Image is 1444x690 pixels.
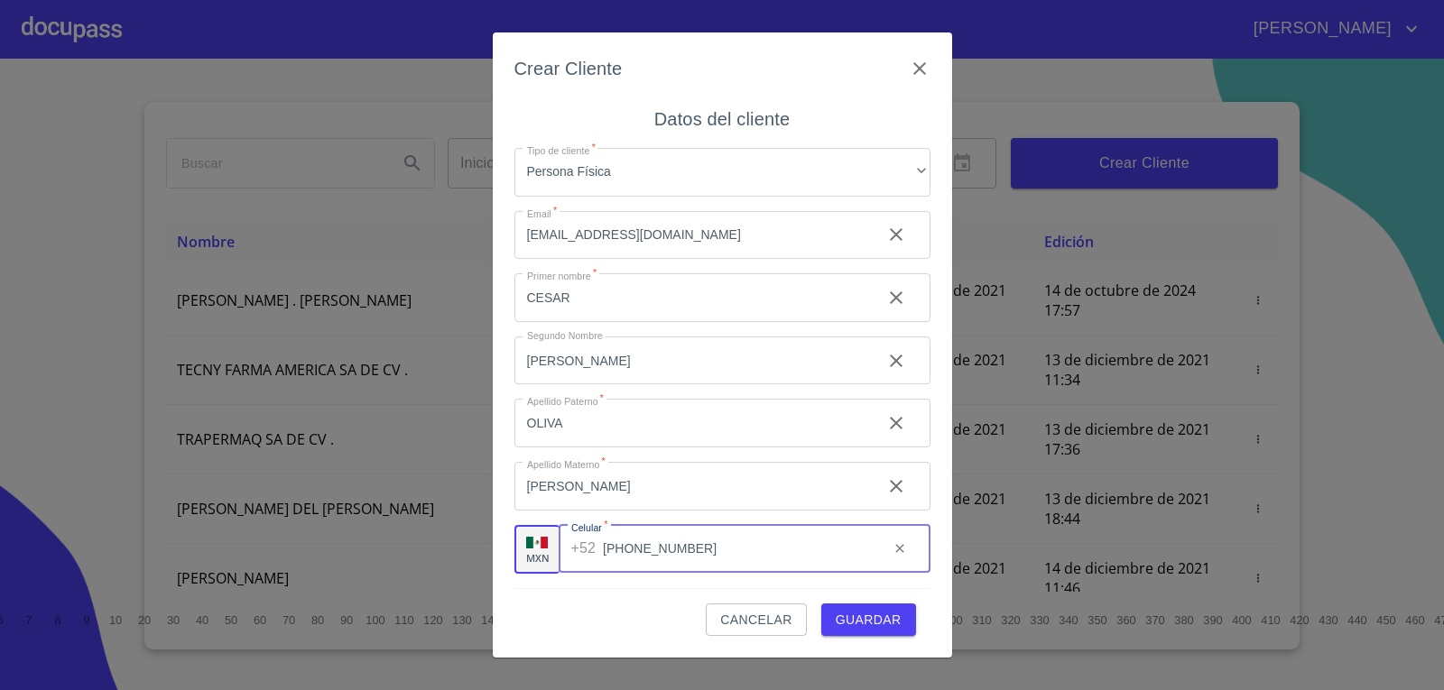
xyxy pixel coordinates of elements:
button: clear input [875,465,918,508]
div: Persona Física [514,148,930,197]
button: clear input [875,339,918,382]
img: R93DlvwvvjP9fbrDwZeCRYBHk45OWMq+AAOlFVsxT89f82nwPLnD58IP7+ANJEaWYhP0Tx8kkA0WlQMPQsAAgwAOmBj20AXj6... [526,537,548,549]
span: Guardar [836,609,902,631]
button: Cancelar [706,603,806,637]
button: clear input [882,530,918,566]
button: clear input [875,213,918,256]
p: MXN [526,551,550,565]
h6: Datos del cliente [654,105,790,133]
span: Cancelar [720,609,791,631]
button: clear input [875,401,918,445]
button: Guardar [821,603,916,637]
button: clear input [875,276,918,319]
h6: Crear Cliente [514,54,623,83]
p: +52 [571,538,597,559]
